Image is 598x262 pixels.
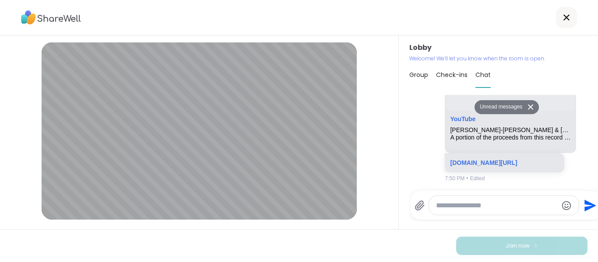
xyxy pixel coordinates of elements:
span: Check-ins [436,70,468,79]
span: Chat [475,70,491,79]
span: 7:50 PM [445,175,464,182]
span: Group [409,70,428,79]
a: Attachment [450,115,475,122]
button: Emoji picker [561,200,572,211]
textarea: Type your message [436,201,558,210]
div: [PERSON_NAME]-[PERSON_NAME] & [PERSON_NAME] - Found/Tonight (Official Video) [450,126,571,134]
span: Join now [506,242,530,250]
button: Join now [456,237,587,255]
span: Edited [470,175,485,182]
span: • [466,175,468,182]
div: A portion of the proceeds from this record will be going to the March For Our Lives Initiative. D... [450,134,571,141]
a: [DOMAIN_NAME][URL] [450,159,517,166]
img: ShareWell Logo [21,7,81,28]
button: Unread messages [475,100,525,114]
img: ShareWell Logomark [533,243,538,248]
